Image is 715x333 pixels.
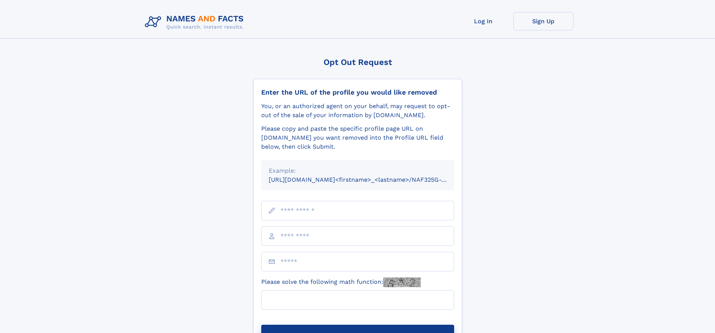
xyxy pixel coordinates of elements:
[261,102,454,120] div: You, or an authorized agent on your behalf, may request to opt-out of the sale of your informatio...
[269,166,447,175] div: Example:
[513,12,574,30] a: Sign Up
[453,12,513,30] a: Log In
[142,12,250,32] img: Logo Names and Facts
[261,124,454,151] div: Please copy and paste the specific profile page URL on [DOMAIN_NAME] you want removed into the Pr...
[261,88,454,96] div: Enter the URL of the profile you would like removed
[253,57,462,67] div: Opt Out Request
[269,176,468,183] small: [URL][DOMAIN_NAME]<firstname>_<lastname>/NAF325G-xxxxxxxx
[261,277,421,287] label: Please solve the following math function:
